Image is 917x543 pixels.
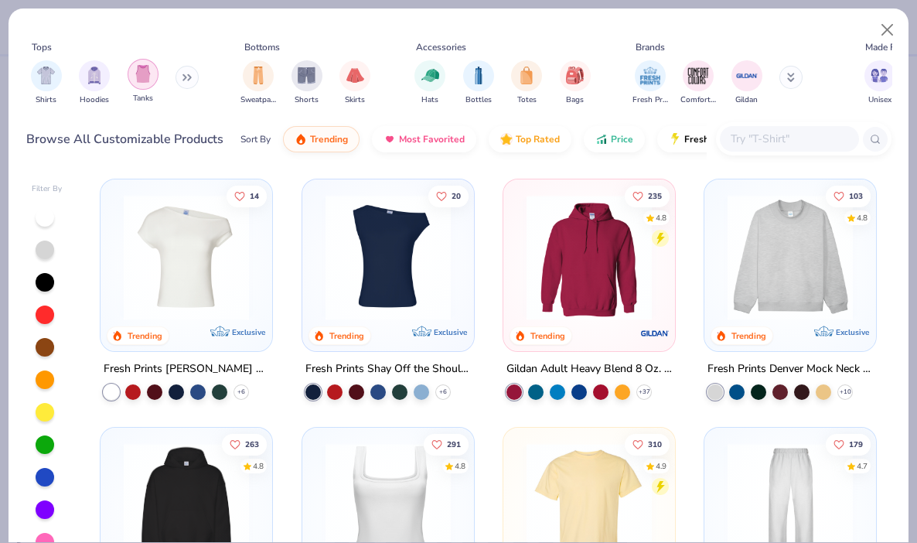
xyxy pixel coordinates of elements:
[489,126,571,152] button: Top Rated
[79,60,110,106] div: filter for Hoodies
[346,67,364,84] img: Skirts Image
[680,60,716,106] div: filter for Comfort Colors
[414,60,445,106] div: filter for Hats
[656,212,666,224] div: 4.8
[871,67,888,84] img: Unisex Image
[849,192,863,200] span: 103
[283,126,360,152] button: Trending
[720,195,861,320] img: f5d85501-0dbb-4ee4-b115-c08fa3845d83
[104,360,269,379] div: Fresh Prints [PERSON_NAME] Off the Shoulder Top
[227,185,267,207] button: Like
[240,132,271,146] div: Sort By
[240,94,276,106] span: Sweatpants
[451,192,460,200] span: 20
[421,67,439,84] img: Hats Image
[849,441,863,449] span: 179
[511,60,542,106] button: filter button
[648,192,662,200] span: 235
[86,67,103,84] img: Hoodies Image
[656,461,666,473] div: 4.9
[584,126,645,152] button: Price
[660,195,800,320] img: a164e800-7022-4571-a324-30c76f641635
[463,60,494,106] button: filter button
[669,133,681,145] img: flash.gif
[128,60,159,106] button: filter button
[222,434,267,456] button: Like
[384,133,396,145] img: most_fav.gif
[434,327,467,337] span: Exclusive
[566,94,584,106] span: Bags
[840,388,851,397] span: + 10
[560,60,591,106] div: filter for Bags
[253,461,264,473] div: 4.8
[79,60,110,106] button: filter button
[516,133,560,145] span: Top Rated
[305,360,471,379] div: Fresh Prints Shay Off the Shoulder Tank
[446,441,460,449] span: 291
[245,441,259,449] span: 263
[638,388,649,397] span: + 37
[345,94,365,106] span: Skirts
[31,60,62,106] button: filter button
[506,360,672,379] div: Gildan Adult Heavy Blend 8 Oz. 50/50 Hooded Sweatshirt
[310,133,348,145] span: Trending
[133,93,153,104] span: Tanks
[295,94,319,106] span: Shorts
[421,94,438,106] span: Hats
[560,60,591,106] button: filter button
[864,60,895,106] div: filter for Unisex
[465,94,492,106] span: Bottles
[707,360,873,379] div: Fresh Prints Denver Mock Neck Heavyweight Sweatshirt
[291,60,322,106] button: filter button
[735,94,758,106] span: Gildan
[250,67,267,84] img: Sweatpants Image
[636,40,665,54] div: Brands
[135,65,152,83] img: Tanks Image
[26,130,223,149] div: Browse All Customizable Products
[657,126,836,152] button: Fresh Prints Flash
[31,60,62,106] div: filter for Shirts
[731,60,762,106] div: filter for Gildan
[684,133,764,145] span: Fresh Prints Flash
[372,126,476,152] button: Most Favorited
[566,67,583,84] img: Bags Image
[517,94,537,106] span: Totes
[500,133,513,145] img: TopRated.gif
[233,327,266,337] span: Exclusive
[857,212,868,224] div: 4.8
[639,318,670,349] img: Gildan logo
[80,94,109,106] span: Hoodies
[864,60,895,106] button: filter button
[454,461,465,473] div: 4.8
[519,195,660,320] img: 01756b78-01f6-4cc6-8d8a-3c30c1a0c8ac
[32,40,52,54] div: Tops
[291,60,322,106] div: filter for Shorts
[729,130,848,148] input: Try "T-Shirt"
[680,60,716,106] button: filter button
[32,183,63,195] div: Filter By
[237,388,245,397] span: + 6
[731,60,762,106] button: filter button
[857,461,868,473] div: 4.7
[339,60,370,106] div: filter for Skirts
[868,94,891,106] span: Unisex
[463,60,494,106] div: filter for Bottles
[128,59,159,104] div: filter for Tanks
[639,64,662,87] img: Fresh Prints Image
[518,67,535,84] img: Totes Image
[611,133,633,145] span: Price
[116,195,257,320] img: a1c94bf0-cbc2-4c5c-96ec-cab3b8502a7f
[511,60,542,106] div: filter for Totes
[826,185,871,207] button: Like
[648,441,662,449] span: 310
[416,40,466,54] div: Accessories
[625,185,670,207] button: Like
[632,94,668,106] span: Fresh Prints
[826,434,871,456] button: Like
[458,195,599,320] img: af1e0f41-62ea-4e8f-9b2b-c8bb59fc549d
[625,434,670,456] button: Like
[632,60,668,106] button: filter button
[735,64,758,87] img: Gildan Image
[36,94,56,106] span: Shirts
[414,60,445,106] button: filter button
